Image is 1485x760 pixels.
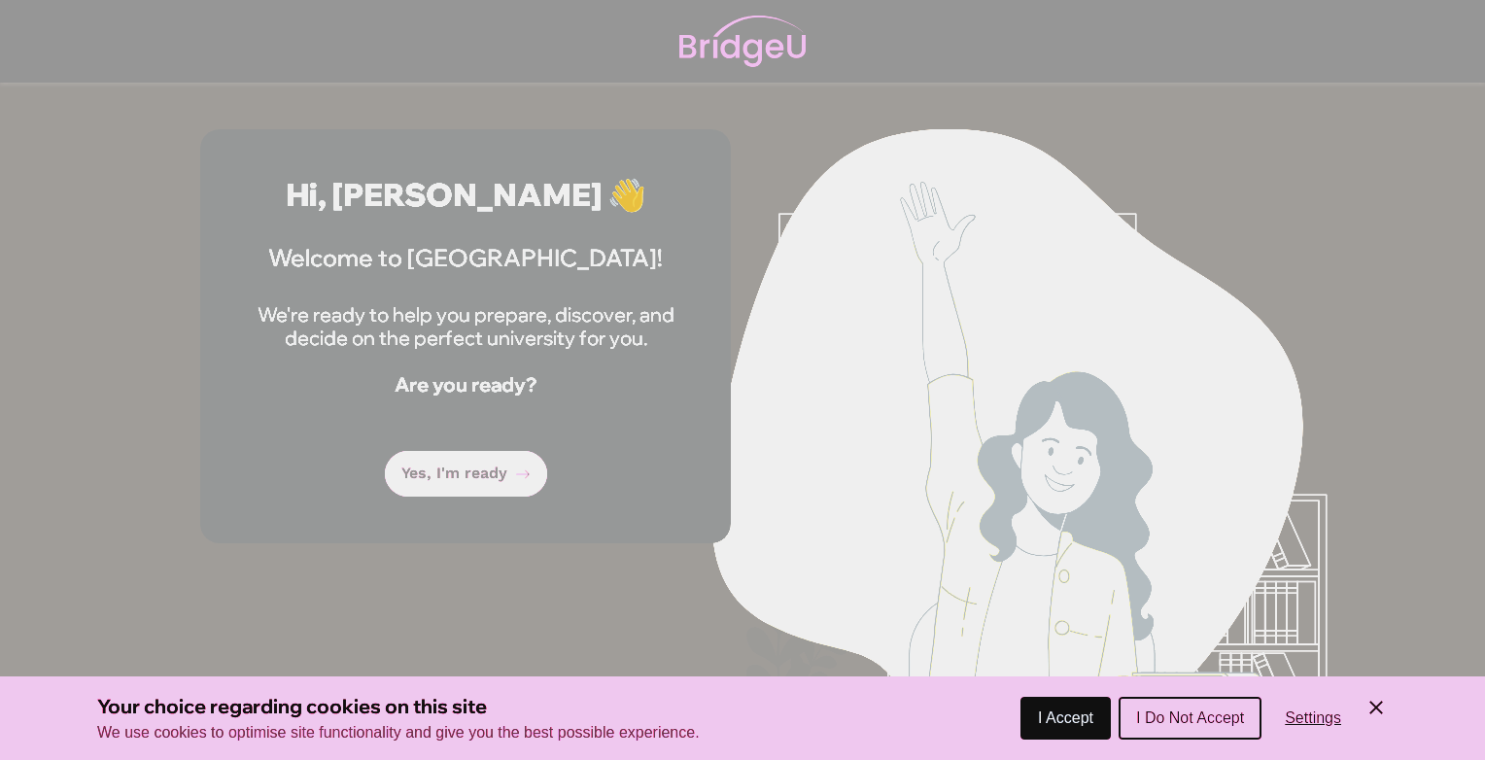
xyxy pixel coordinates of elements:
span: Settings [1285,709,1341,726]
button: Save and close [1364,696,1388,719]
button: I Accept [1020,697,1111,740]
span: I Accept [1038,709,1093,726]
button: I Do Not Accept [1119,697,1261,740]
button: Settings [1269,699,1357,738]
h3: Your choice regarding cookies on this site [97,692,700,721]
p: We use cookies to optimise site functionality and give you the best possible experience. [97,721,700,744]
span: I Do Not Accept [1136,709,1244,726]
